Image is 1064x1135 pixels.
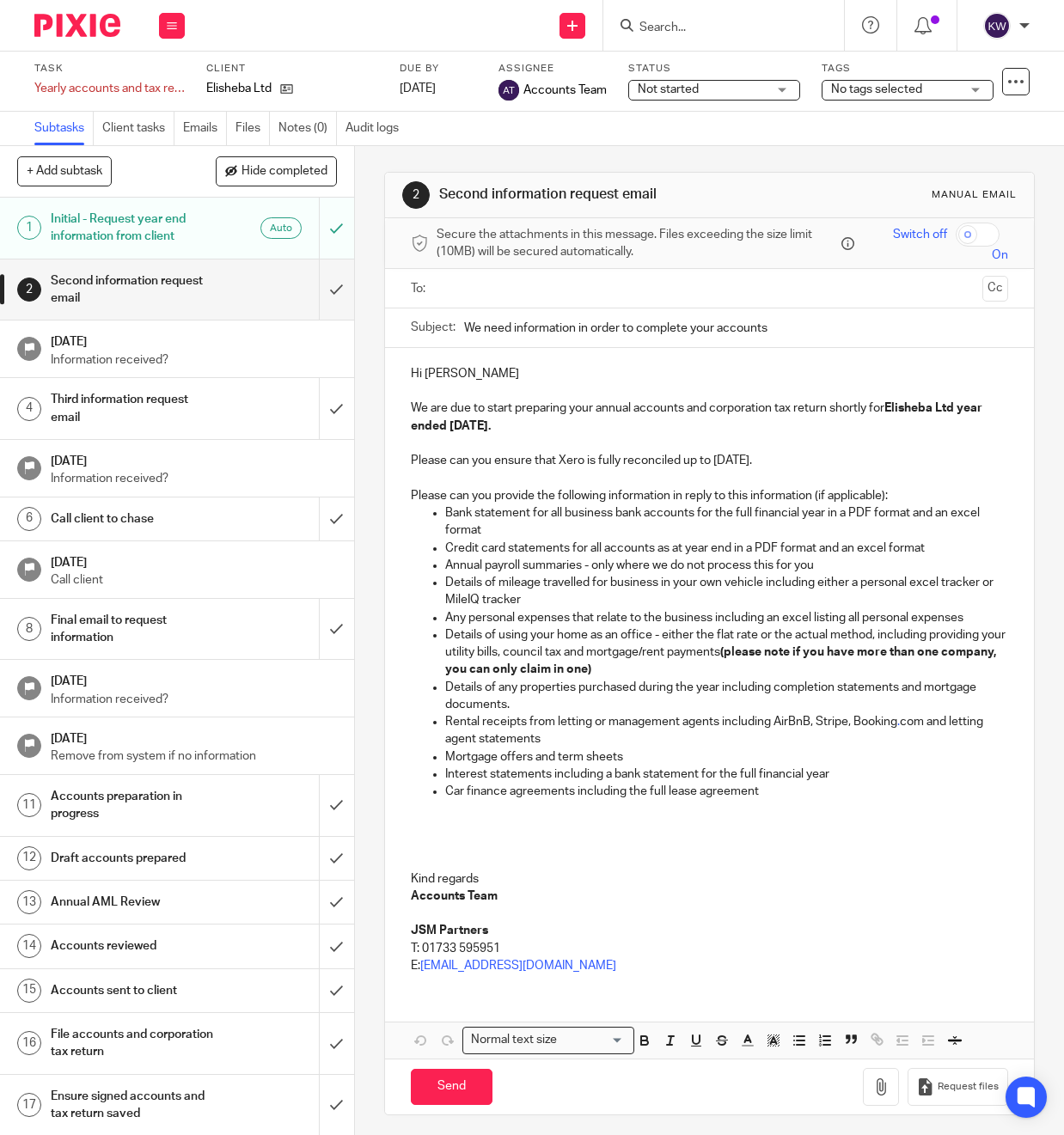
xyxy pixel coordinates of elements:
[445,626,1008,679] p: Details of using your home as an office - either the flat rate or the actual method, including pr...
[51,933,218,959] h1: Accounts reviewed
[17,846,41,870] div: 12
[17,1093,41,1117] div: 17
[411,924,488,937] strong: JSM Partners
[17,278,41,302] div: 2
[445,540,1008,557] p: Credit card statements for all accounts as at year end in a PDF format and an excel format
[908,1068,1007,1107] button: Request files
[51,691,337,708] p: Information received?
[445,783,1008,800] p: Car finance agreements including the full lease agreement
[420,960,616,972] a: [EMAIL_ADDRESS][DOMAIN_NAME]
[445,713,1008,748] p: Rental receipts from letting or management agents including AirBnB, Stripe, Booking com and letti...
[51,387,218,430] h1: Third information request email
[445,646,999,675] strong: (please note if you have more than one company, you can only claim in one)
[17,216,41,240] div: 1
[938,1080,999,1094] span: Request files
[34,14,120,37] img: Pixie
[411,940,1008,957] p: T: 01733 595951
[51,748,337,765] p: Remove from system if no information
[638,21,792,36] input: Search
[34,112,94,145] a: Subtasks
[17,979,41,1003] div: 15
[462,1027,634,1053] div: Search for option
[51,470,337,487] p: Information received?
[51,889,218,915] h1: Annual AML Review
[51,206,218,250] h1: Initial - Request year end information from client
[17,1031,41,1055] div: 16
[51,1022,218,1065] h1: File accounts and corporation tax return
[411,452,1008,469] p: Please can you ensure that Xero is fully reconciled up to [DATE].
[51,351,337,369] p: Information received?
[411,890,498,902] strong: Accounts Team
[216,156,337,186] button: Hide completed
[445,679,1008,714] p: Details of any properties purchased during the year including completion statements and mortgage ...
[206,80,272,97] p: Elisheba Ltd
[278,112,337,145] a: Notes (0)
[51,449,337,470] h1: [DATE]
[445,557,1008,574] p: Annual payroll summaries - only where we do not process this for you
[17,793,41,817] div: 11
[206,62,378,76] label: Client
[17,617,41,641] div: 8
[34,80,185,97] div: Yearly accounts and tax return
[411,1069,492,1106] input: Send
[51,668,337,690] h1: [DATE]
[51,550,337,571] h1: [DATE]
[411,470,1008,505] p: Please can you provide the following information in reply to this information (if applicable):
[411,400,1008,435] p: We are due to start preparing your annual accounts and corporation tax return shortly for
[411,319,456,336] label: Subject:
[411,957,1008,974] p: E:
[897,716,900,728] a: .
[992,247,1008,264] span: On
[498,62,607,76] label: Assignee
[51,571,337,589] p: Call client
[411,852,1008,939] p: Kind regards
[638,83,699,95] span: Not started
[34,62,185,76] label: Task
[51,268,218,312] h1: Second information request email
[439,186,746,204] h1: Second information request email
[17,507,41,531] div: 6
[523,82,607,99] span: Accounts Team
[932,188,1017,202] div: Manual email
[400,82,436,95] span: [DATE]
[242,165,327,179] span: Hide completed
[102,112,174,145] a: Client tasks
[437,226,837,261] span: Secure the attachments in this message. Files exceeding the size limit (10MB) will be secured aut...
[498,80,519,101] img: svg%3E
[822,62,994,76] label: Tags
[51,845,218,871] h1: Draft accounts prepared
[17,890,41,914] div: 13
[893,226,947,243] span: Switch off
[51,978,218,1004] h1: Accounts sent to client
[51,329,337,351] h1: [DATE]
[562,1031,624,1049] input: Search for option
[17,397,41,421] div: 4
[445,574,1008,609] p: Details of mileage travelled for business in your own vehicle including either a personal excel t...
[51,784,218,827] h1: Accounts preparation in progress
[51,506,218,532] h1: Call client to chase
[51,607,218,651] h1: Final email to request information
[831,83,922,95] span: No tags selected
[400,62,477,76] label: Due by
[411,402,985,431] strong: Elisheba Ltd year ended [DATE].
[628,62,800,76] label: Status
[17,156,112,186] button: + Add subtask
[51,726,337,748] h1: [DATE]
[983,12,1011,40] img: svg%3E
[982,276,1008,302] button: Cc
[260,217,302,239] div: Auto
[411,280,430,297] label: To:
[183,112,227,145] a: Emails
[445,748,1008,766] p: Mortgage offers and term sheets
[411,365,1008,382] p: Hi [PERSON_NAME]
[467,1031,560,1049] span: Normal text size
[445,504,1008,540] p: Bank statement for all business bank accounts for the full financial year in a PDF format and an ...
[51,1083,218,1127] h1: Ensure signed accounts and tax return saved
[345,112,407,145] a: Audit logs
[445,609,1008,626] p: Any personal expenses that relate to the business including an excel listing all personal expenses
[445,766,1008,783] p: Interest statements including a bank statement for the full financial year
[235,112,270,145] a: Files
[402,181,430,209] div: 2
[17,934,41,958] div: 14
